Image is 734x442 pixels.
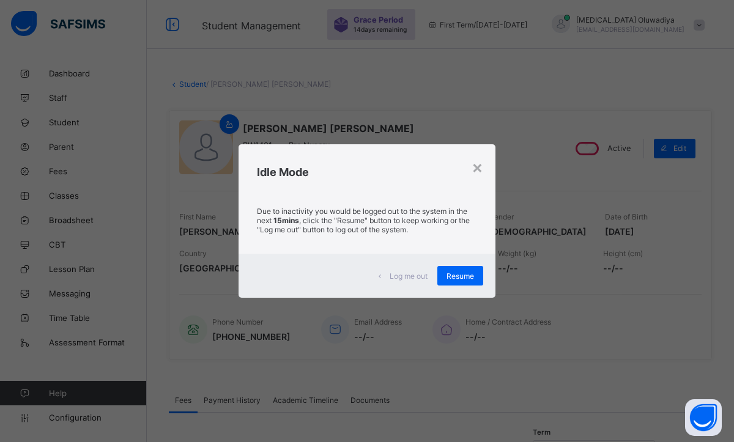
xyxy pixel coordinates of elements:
[685,399,722,436] button: Open asap
[390,271,428,281] span: Log me out
[257,166,477,179] h2: Idle Mode
[257,207,477,234] p: Due to inactivity you would be logged out to the system in the next , click the "Resume" button t...
[273,216,299,225] strong: 15mins
[447,271,474,281] span: Resume
[472,157,483,177] div: ×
